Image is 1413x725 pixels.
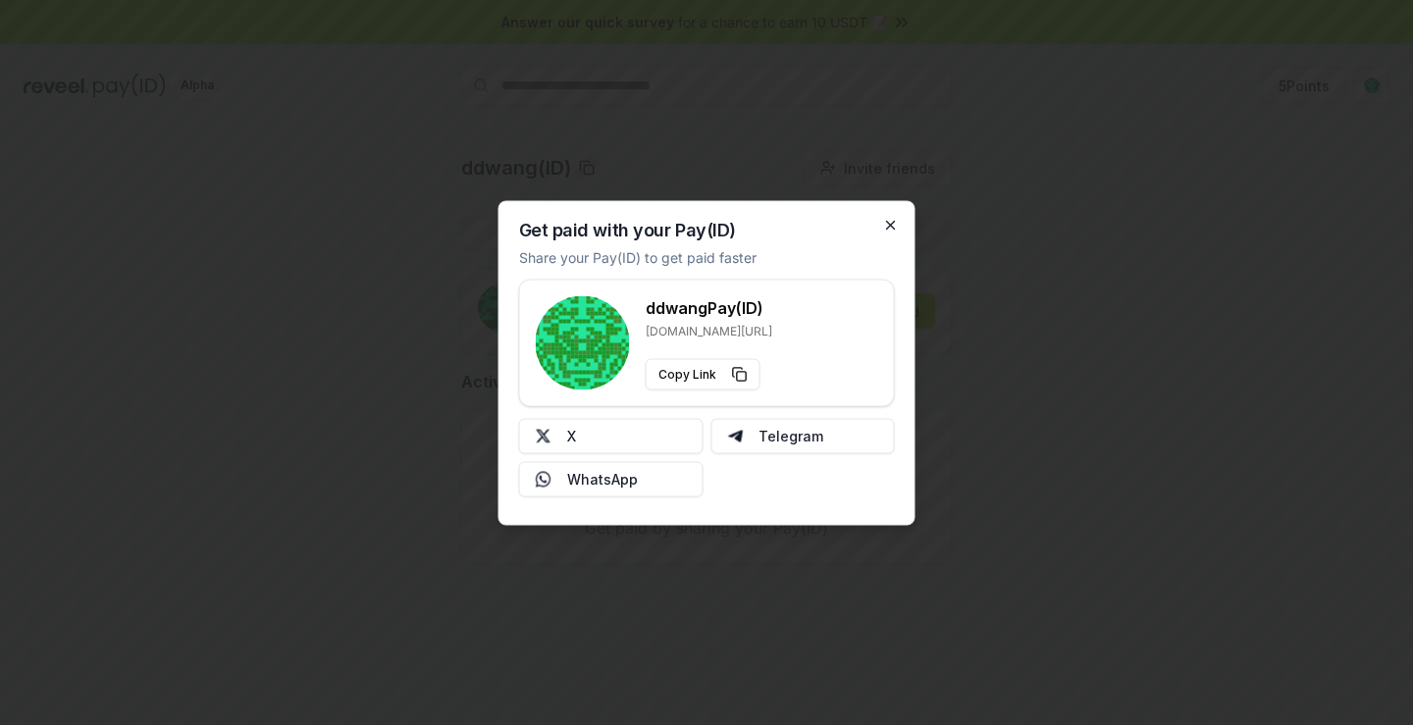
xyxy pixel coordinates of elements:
[519,221,736,238] h2: Get paid with your Pay(ID)
[727,428,743,443] img: Telegram
[710,418,895,453] button: Telegram
[646,358,760,389] button: Copy Link
[519,418,704,453] button: X
[646,295,772,319] h3: ddwang Pay(ID)
[646,323,772,338] p: [DOMAIN_NAME][URL]
[519,246,757,267] p: Share your Pay(ID) to get paid faster
[536,428,551,443] img: X
[536,471,551,487] img: Whatsapp
[519,461,704,496] button: WhatsApp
